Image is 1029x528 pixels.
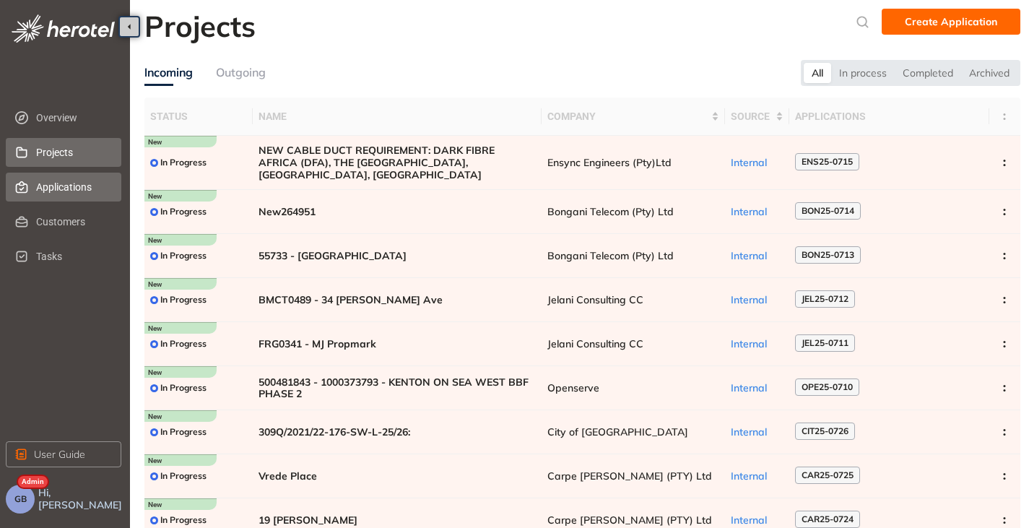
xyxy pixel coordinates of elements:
span: JEL25-0711 [802,338,848,348]
span: In Progress [160,427,207,437]
th: Applications [789,98,989,136]
div: Internal [731,470,783,482]
span: Carpe [PERSON_NAME] (PTY) Ltd [547,470,719,482]
span: Overview [36,103,110,132]
th: Status [144,98,253,136]
span: In Progress [160,251,207,261]
span: Carpe [PERSON_NAME] (PTY) Ltd [547,514,719,527]
span: User Guide [34,446,85,462]
span: City of [GEOGRAPHIC_DATA] [547,426,719,438]
span: Vrede Place [259,470,536,482]
span: CIT25-0726 [802,426,848,436]
div: Internal [731,206,783,218]
div: Internal [731,294,783,306]
div: Internal [731,426,783,438]
span: Hi, [PERSON_NAME] [38,487,124,511]
div: Internal [731,514,783,527]
div: Internal [731,338,783,350]
span: 309Q/2021/22-176-SW-L-25/26: [259,426,536,438]
span: Openserve [547,382,719,394]
span: Projects [36,138,110,167]
div: Incoming [144,64,193,82]
h2: Projects [144,9,256,43]
div: Internal [731,382,783,394]
span: BON25-0713 [802,250,854,260]
span: BON25-0714 [802,206,854,216]
span: Customers [36,207,110,236]
span: OPE25-0710 [802,382,853,392]
span: In Progress [160,157,207,168]
th: Source [725,98,789,136]
div: Completed [895,63,961,83]
th: Company [542,98,725,136]
span: Bongani Telecom (Pty) Ltd [547,206,719,218]
span: In Progress [160,295,207,305]
span: CAR25-0724 [802,514,854,524]
div: Archived [961,63,1017,83]
div: In process [831,63,895,83]
span: Jelani Consulting CC [547,294,719,306]
span: Applications [36,173,110,202]
div: Outgoing [216,64,266,82]
span: Bongani Telecom (Pty) Ltd [547,250,719,262]
span: GB [14,494,27,504]
span: In Progress [160,383,207,393]
span: In Progress [160,471,207,481]
span: In Progress [160,515,207,525]
span: Ensync Engineers (Pty)Ltd [547,157,719,169]
span: New264951 [259,206,536,218]
span: In Progress [160,339,207,349]
span: Tasks [36,242,110,271]
button: User Guide [6,441,121,467]
th: Name [253,98,542,136]
span: In Progress [160,207,207,217]
div: Internal [731,157,783,169]
span: BMCT0489 - 34 [PERSON_NAME] Ave [259,294,536,306]
span: Jelani Consulting CC [547,338,719,350]
span: JEL25-0712 [802,294,848,304]
span: Company [547,108,708,124]
span: NEW CABLE DUCT REQUIREMENT: DARK FIBRE AFRICA (DFA), THE [GEOGRAPHIC_DATA], [GEOGRAPHIC_DATA], [G... [259,144,536,181]
img: logo [12,14,115,43]
span: 19 [PERSON_NAME] [259,514,536,527]
span: CAR25-0725 [802,470,854,480]
span: Create Application [905,14,997,30]
span: 500481843 - 1000373793 - KENTON ON SEA WEST BBF PHASE 2 [259,376,536,401]
span: FRG0341 - MJ Propmark [259,338,536,350]
button: Create Application [882,9,1020,35]
div: All [804,63,831,83]
span: Source [731,108,773,124]
span: ENS25-0715 [802,157,853,167]
span: 55733 - [GEOGRAPHIC_DATA] [259,250,536,262]
button: GB [6,485,35,514]
div: Internal [731,250,783,262]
